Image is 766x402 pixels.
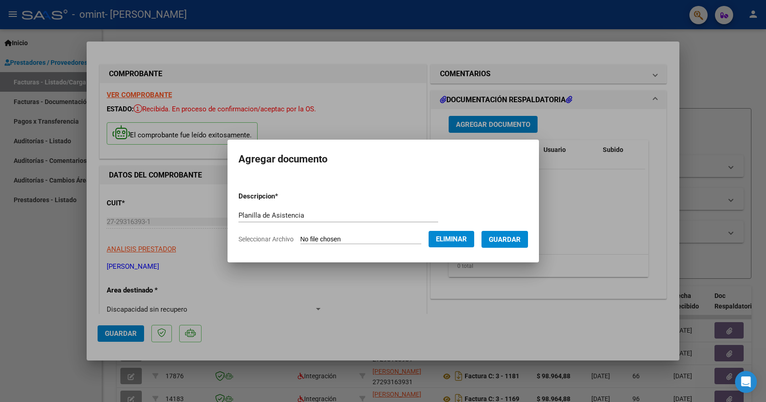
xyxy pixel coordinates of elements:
[436,235,467,243] span: Eliminar
[429,231,474,247] button: Eliminar
[238,191,326,202] p: Descripcion
[481,231,528,248] button: Guardar
[238,235,294,243] span: Seleccionar Archivo
[238,151,528,168] h2: Agregar documento
[735,371,757,393] div: Open Intercom Messenger
[489,235,521,244] span: Guardar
